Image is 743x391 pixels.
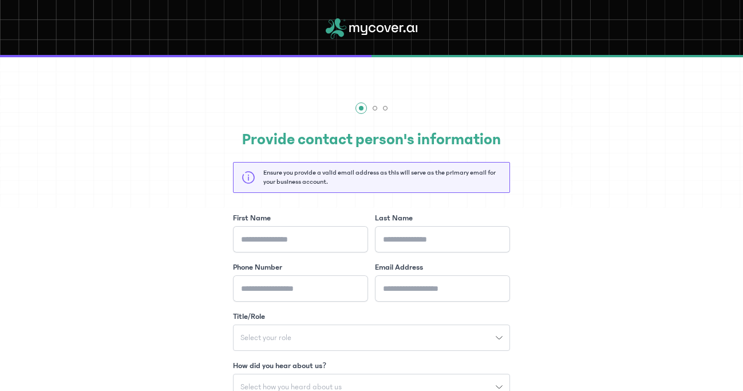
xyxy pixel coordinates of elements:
label: Title/Role [233,311,265,322]
button: Select your role [233,325,510,351]
p: Ensure you provide a valid email address as this will serve as the primary email for your busines... [263,168,501,187]
h2: Provide contact person's information [233,128,510,152]
label: Last Name [375,212,413,224]
span: Select your role [234,334,298,342]
label: Email Address [375,262,423,273]
label: How did you hear about us? [233,360,326,372]
label: Phone Number [233,262,282,273]
label: First Name [233,212,271,224]
span: Select how you heard about us [234,383,349,391]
